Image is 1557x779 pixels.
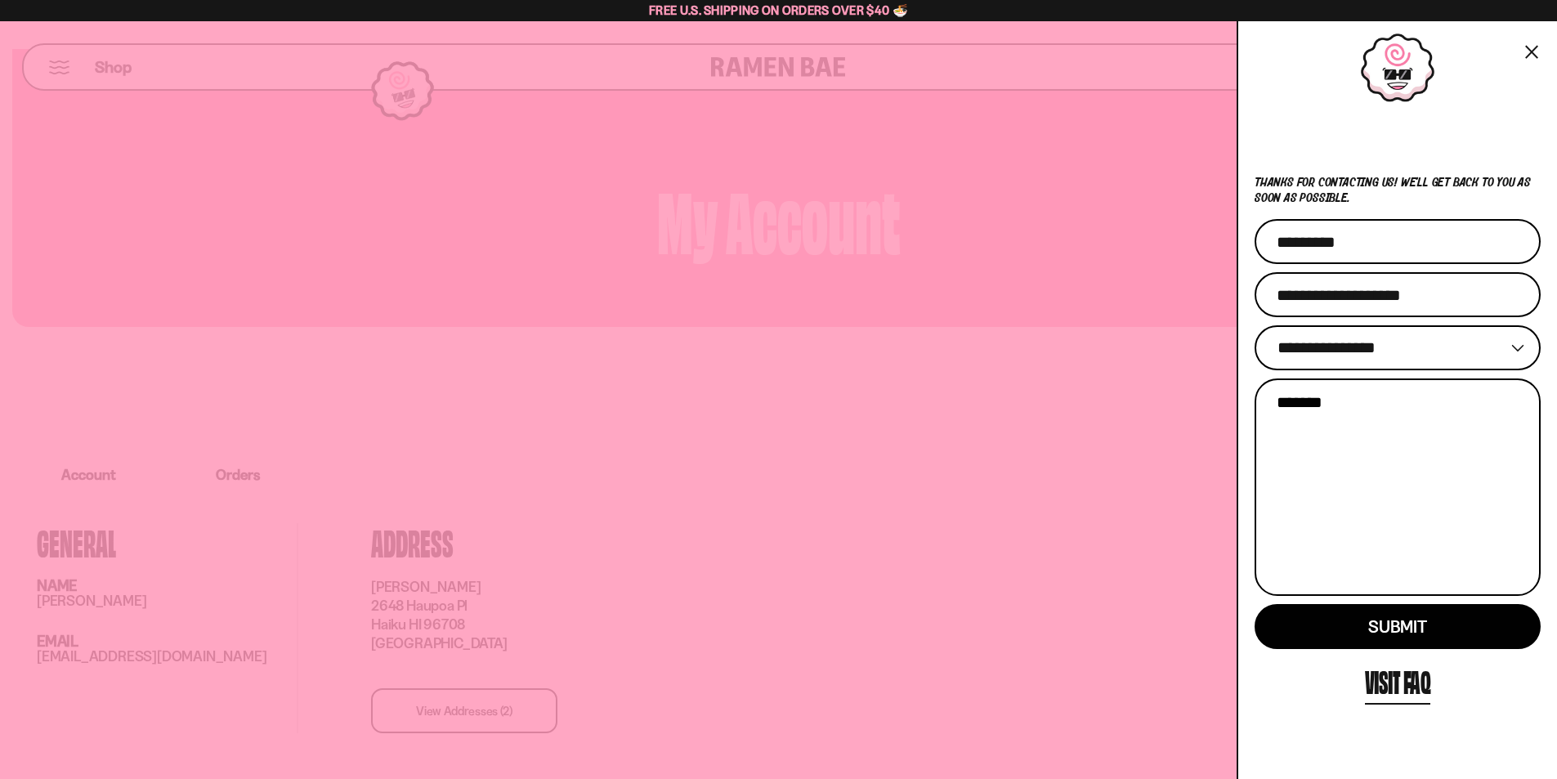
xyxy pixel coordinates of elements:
[1368,616,1426,637] span: Submit
[649,2,908,18] span: Free U.S. Shipping on Orders over $40 🍜
[1523,41,1541,64] button: Close menu
[1255,604,1541,649] button: Submit
[1255,175,1541,206] p: Thanks for contacting us! We'll get back to you as soon as possible.
[1365,657,1431,705] a: Visit FAQ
